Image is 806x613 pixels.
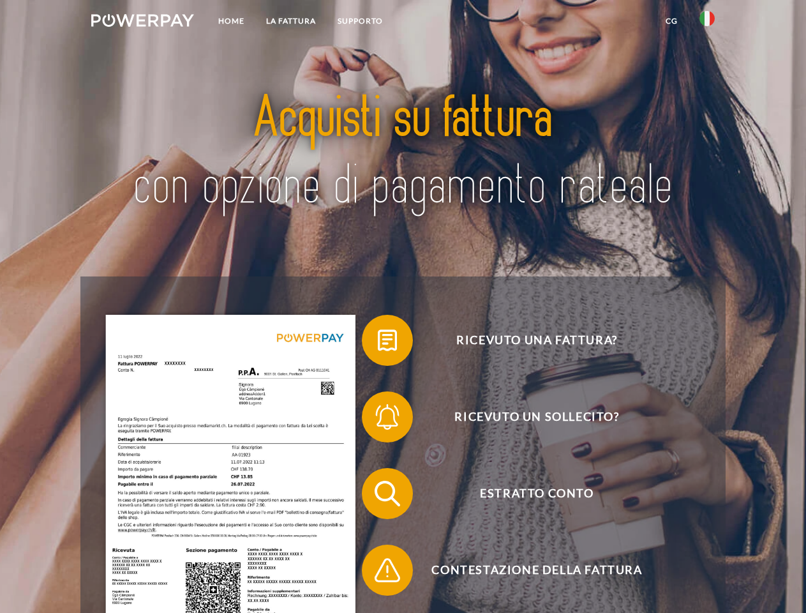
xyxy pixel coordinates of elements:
[327,10,394,33] a: Supporto
[91,14,194,27] img: logo-powerpay-white.svg
[371,478,403,510] img: qb_search.svg
[699,11,715,26] img: it
[380,391,693,443] span: Ricevuto un sollecito?
[380,468,693,519] span: Estratto conto
[362,315,694,366] button: Ricevuto una fattura?
[380,545,693,596] span: Contestazione della fattura
[371,324,403,356] img: qb_bill.svg
[207,10,255,33] a: Home
[255,10,327,33] a: LA FATTURA
[362,545,694,596] button: Contestazione della fattura
[371,554,403,586] img: qb_warning.svg
[371,401,403,433] img: qb_bell.svg
[362,468,694,519] button: Estratto conto
[362,391,694,443] button: Ricevuto un sollecito?
[380,315,693,366] span: Ricevuto una fattura?
[122,61,684,245] img: title-powerpay_it.svg
[655,10,689,33] a: CG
